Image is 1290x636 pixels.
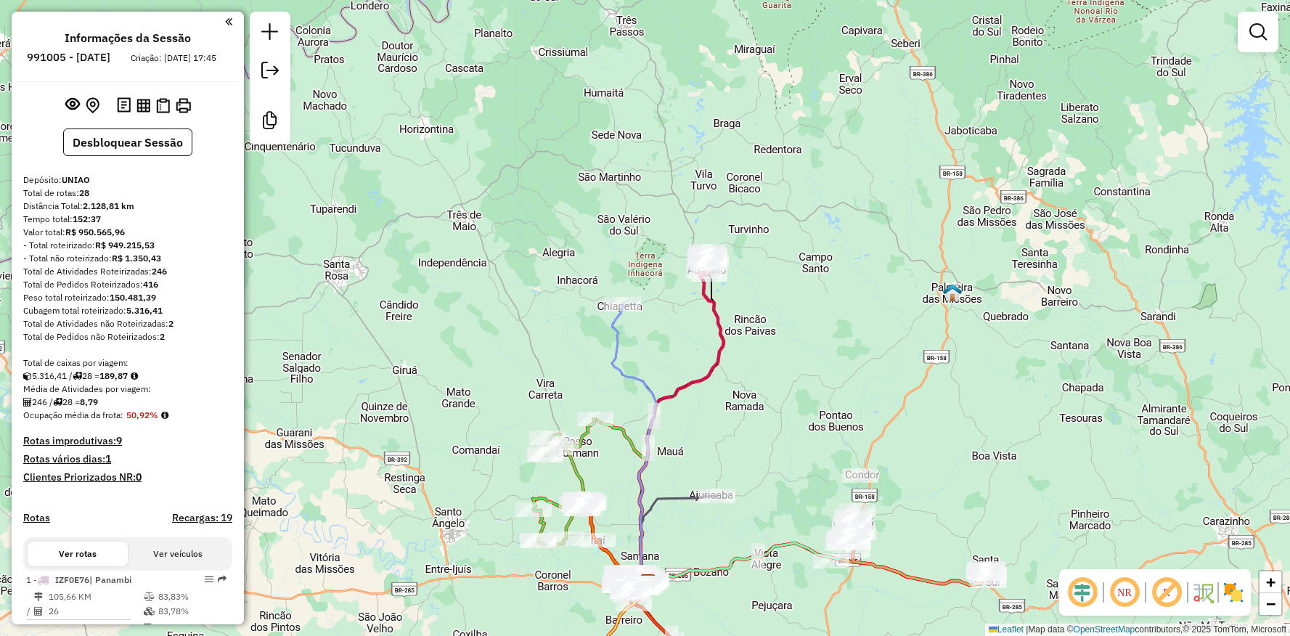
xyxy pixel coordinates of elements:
[989,624,1024,635] a: Leaflet
[23,453,232,465] h4: Rotas vários dias:
[62,174,90,185] strong: UNIAO
[34,607,43,616] i: Total de Atividades
[158,604,226,619] td: 83,78%
[112,253,161,264] strong: R$ 1.350,43
[73,372,82,380] i: Total de rotas
[23,396,232,409] div: 246 / 28 =
[26,621,33,635] td: =
[23,174,232,187] div: Depósito:
[639,574,658,592] img: UNIAO
[48,604,143,619] td: 26
[80,396,98,407] strong: 8,79
[134,95,153,115] button: Visualizar relatório de Roteirização
[23,187,232,200] div: Total de rotas:
[126,305,163,316] strong: 5.316,41
[62,94,83,117] button: Exibir sessão original
[218,575,226,584] em: Rota exportada
[158,621,226,635] td: 08:41
[23,226,232,239] div: Valor total:
[65,227,125,237] strong: R$ 950.565,96
[28,542,128,566] button: Ver rotas
[23,252,232,265] div: - Total não roteirizado:
[225,13,232,30] a: Clique aqui para minimizar o painel
[26,604,33,619] td: /
[256,17,285,50] a: Nova sessão e pesquisa
[1074,624,1135,635] a: OpenStreetMap
[23,304,232,317] div: Cubagem total roteirizado:
[1260,593,1281,615] a: Zoom out
[23,471,232,484] h4: Clientes Priorizados NR:
[131,372,138,380] i: Meta Caixas/viagem: 1,00 Diferença: 188,87
[256,106,285,139] a: Criar modelo
[95,240,155,250] strong: R$ 949.215,53
[23,330,232,343] div: Total de Pedidos não Roteirizados:
[1266,595,1275,613] span: −
[1065,575,1100,610] span: Ocultar deslocamento
[23,213,232,226] div: Tempo total:
[23,200,232,213] div: Distância Total:
[842,468,878,483] div: Atividade não roteirizada - DANIEL DALLABRIDA
[73,213,101,224] strong: 152:37
[23,356,232,370] div: Total de caixas por viagem:
[23,372,32,380] i: Cubagem total roteirizado
[116,434,122,447] strong: 9
[153,95,173,116] button: Visualizar Romaneio
[83,94,102,117] button: Centralizar mapa no depósito ou ponto de apoio
[105,452,111,465] strong: 1
[1107,575,1142,610] span: Ocultar NR
[172,512,232,524] h4: Recargas: 19
[161,411,168,420] em: Média calculada utilizando a maior ocupação (%Peso ou %Cubagem) de cada rota da sessão. Rotas cro...
[89,574,131,585] span: | Panambi
[943,283,962,302] img: Palmeira das Missões
[23,435,232,447] h4: Rotas improdutivas:
[26,574,131,585] span: 1 -
[110,292,156,303] strong: 150.481,39
[23,383,232,396] div: Média de Atividades por viagem:
[53,398,62,407] i: Total de rotas
[1244,17,1273,46] a: Exibir filtros
[23,239,232,252] div: - Total roteirizado:
[65,31,191,45] h4: Informações da Sessão
[1222,581,1245,604] img: Exibir/Ocultar setores
[83,200,134,211] strong: 2.128,81 km
[23,291,232,304] div: Peso total roteirizado:
[144,592,155,601] i: % de utilização do peso
[23,317,232,330] div: Total de Atividades não Roteirizadas:
[144,624,151,632] i: Tempo total em rota
[136,470,142,484] strong: 0
[256,56,285,89] a: Exportar sessão
[55,574,89,585] span: IZF0E76
[23,398,32,407] i: Total de Atividades
[27,51,110,64] h6: 991005 - [DATE]
[160,331,165,342] strong: 2
[23,278,232,291] div: Total de Pedidos Roteirizados:
[23,512,50,524] a: Rotas
[168,318,174,329] strong: 2
[158,590,226,604] td: 83,83%
[128,542,228,566] button: Ver veículos
[23,409,123,420] span: Ocupação média da frota:
[205,575,213,584] em: Opções
[23,370,232,383] div: 5.316,41 / 28 =
[1260,571,1281,593] a: Zoom in
[114,94,134,117] button: Logs desbloquear sessão
[143,279,158,290] strong: 416
[99,370,128,381] strong: 189,87
[173,95,194,116] button: Imprimir Rotas
[1026,624,1028,635] span: |
[48,621,143,635] td: 4,06 KM
[985,624,1290,636] div: Map data © contributors,© 2025 TomTom, Microsoft
[144,607,155,616] i: % de utilização da cubagem
[23,265,232,278] div: Total de Atividades Roteirizadas:
[79,187,89,198] strong: 28
[34,592,43,601] i: Distância Total
[48,590,143,604] td: 105,66 KM
[1266,573,1275,591] span: +
[125,52,222,65] div: Criação: [DATE] 17:45
[152,266,167,277] strong: 246
[1191,581,1215,604] img: Fluxo de ruas
[126,409,158,420] strong: 50,92%
[63,129,192,156] button: Desbloquear Sessão
[1149,575,1184,610] span: Exibir rótulo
